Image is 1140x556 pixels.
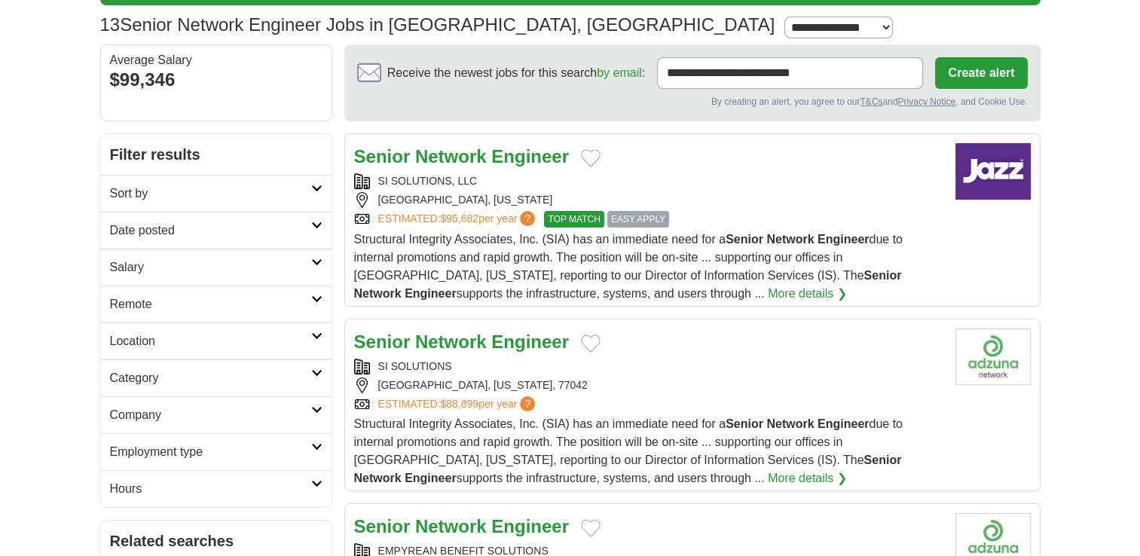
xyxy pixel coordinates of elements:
strong: Network [766,417,814,430]
h2: Filter results [101,134,332,175]
a: More details ❯ [768,285,847,303]
strong: Network [415,516,487,536]
span: TOP MATCH [544,211,604,228]
strong: Senior [863,269,901,282]
button: Add to favorite jobs [581,149,601,167]
strong: Engineer [818,233,869,246]
span: $88,899 [440,398,478,410]
a: Senior Network Engineer [354,146,569,166]
span: Receive the newest jobs for this search : [387,64,645,82]
a: Date posted [101,212,332,249]
h2: Salary [110,258,311,276]
a: ESTIMATED:$88,899per year? [378,396,539,412]
strong: Senior [354,146,411,166]
button: Create alert [935,57,1027,89]
a: Remote [101,286,332,322]
strong: Engineer [818,417,869,430]
span: Structural Integrity Associates, Inc. (SIA) has an immediate need for a due to internal promotion... [354,417,903,484]
a: by email [597,66,642,79]
h2: Employment type [110,443,311,461]
div: Average Salary [110,54,322,66]
strong: Senior [354,331,411,352]
strong: Senior [863,454,901,466]
h2: Remote [110,295,311,313]
h2: Hours [110,480,311,498]
a: Privacy Notice [897,96,955,107]
strong: Network [354,287,402,300]
strong: Senior [726,417,763,430]
strong: Network [766,233,814,246]
strong: Senior [354,516,411,536]
a: Hours [101,470,332,507]
a: Senior Network Engineer [354,331,569,352]
h2: Date posted [110,221,311,240]
h2: Related searches [110,530,322,552]
img: Company logo [955,328,1031,385]
div: [GEOGRAPHIC_DATA], [US_STATE] [354,192,943,208]
strong: Engineer [491,146,569,166]
strong: Network [415,331,487,352]
strong: Network [354,472,402,484]
a: Location [101,322,332,359]
a: Sort by [101,175,332,212]
span: ? [520,211,535,226]
a: ESTIMATED:$95,682per year? [378,211,539,228]
div: $99,346 [110,66,322,93]
strong: Network [415,146,487,166]
h2: Location [110,332,311,350]
strong: Engineer [405,287,456,300]
a: More details ❯ [768,469,847,487]
h2: Company [110,406,311,424]
strong: Engineer [491,516,569,536]
div: SI SOLUTIONS [354,359,943,374]
a: Senior Network Engineer [354,516,569,536]
div: SI SOLUTIONS, LLC [354,173,943,189]
h1: Senior Network Engineer Jobs in [GEOGRAPHIC_DATA], [GEOGRAPHIC_DATA] [100,14,775,35]
a: Category [101,359,332,396]
a: Company [101,396,332,433]
div: [GEOGRAPHIC_DATA], [US_STATE], 77042 [354,377,943,393]
img: Company logo [955,143,1031,200]
span: ? [520,396,535,411]
strong: Engineer [491,331,569,352]
span: Structural Integrity Associates, Inc. (SIA) has an immediate need for a due to internal promotion... [354,233,903,300]
h2: Sort by [110,185,311,203]
strong: Engineer [405,472,456,484]
strong: Senior [726,233,763,246]
a: Salary [101,249,332,286]
span: 13 [100,11,121,38]
h2: Category [110,369,311,387]
a: T&Cs [860,96,882,107]
span: $95,682 [440,212,478,225]
button: Add to favorite jobs [581,335,601,353]
a: Employment type [101,433,332,470]
button: Add to favorite jobs [581,519,601,537]
span: EASY APPLY [607,211,669,228]
div: By creating an alert, you agree to our and , and Cookie Use. [357,95,1028,108]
